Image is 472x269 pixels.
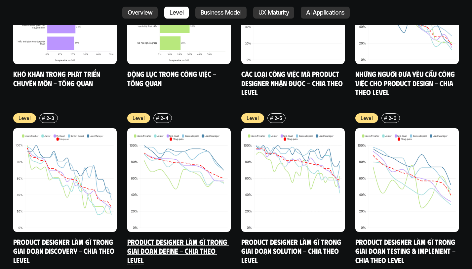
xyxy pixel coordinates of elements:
[384,115,387,120] h6: #
[170,9,183,16] p: Level
[128,9,153,16] p: Overview
[201,9,241,16] p: Business Model
[241,69,344,96] a: Các loại công việc mà Product Designer nhận được - Chia theo Level
[122,7,158,19] a: Overview
[301,7,350,19] a: AI Applications
[133,115,145,122] p: Level
[19,115,31,122] p: Level
[274,115,282,122] p: 2-5
[156,115,159,120] h6: #
[195,7,247,19] a: Business Model
[46,115,55,122] p: 2-3
[247,115,259,122] p: Level
[164,7,189,19] a: Level
[13,237,116,264] a: Product Designer làm gì trong giai đoạn Discovery - Chia theo Level
[253,7,294,19] a: UX Maturity
[42,115,45,120] h6: #
[127,237,229,264] a: Product Designer làm gì trong giai đoạn Define - Chia theo Level
[160,115,169,122] p: 2-4
[258,9,289,16] p: UX Maturity
[13,69,102,87] a: Khó khăn trong phát triển chuyên môn - Tổng quan
[361,115,373,122] p: Level
[270,115,273,120] h6: #
[127,69,218,87] a: Động lực trong công việc - Tổng quan
[306,9,344,16] p: AI Applications
[241,237,343,264] a: Product Designer làm gì trong giai đoạn Solution - Chia theo Level
[355,69,456,96] a: Những người đưa yêu cầu công việc cho Product Design - Chia theo Level
[355,237,457,264] a: Product Designer làm gì trong giai đoạn Testing & Implement - Chia theo Level
[388,115,397,122] p: 2-6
